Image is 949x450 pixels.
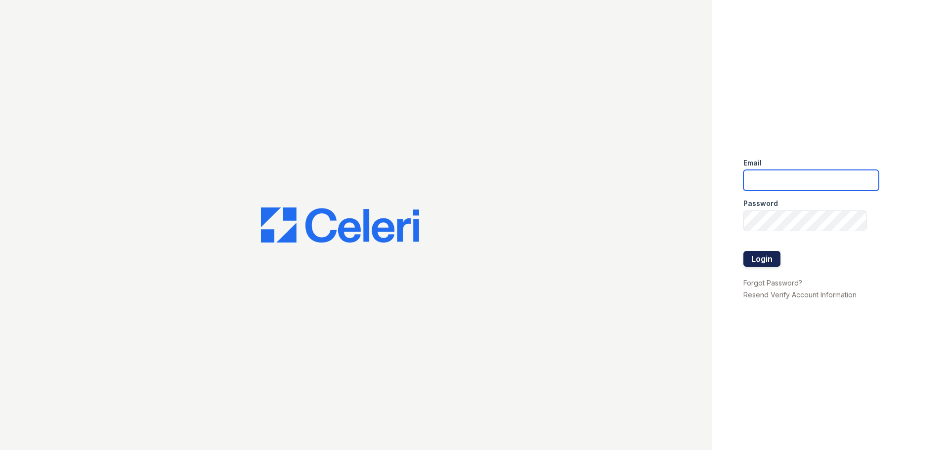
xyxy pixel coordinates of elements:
[261,207,419,243] img: CE_Logo_Blue-a8612792a0a2168367f1c8372b55b34899dd931a85d93a1a3d3e32e68fde9ad4.png
[743,158,762,168] label: Email
[743,279,802,287] a: Forgot Password?
[743,251,780,267] button: Login
[743,290,857,299] a: Resend Verify Account Information
[743,199,778,208] label: Password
